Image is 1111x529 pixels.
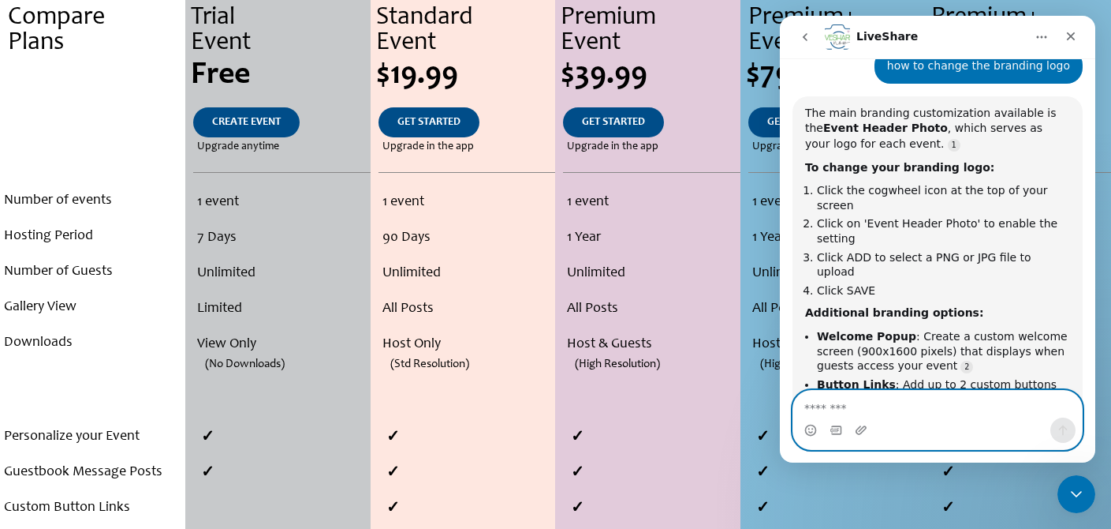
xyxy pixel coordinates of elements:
[561,6,740,56] div: Premium Event
[4,183,181,219] li: Number of events
[382,220,552,256] li: 90 Days
[378,107,479,137] a: GET STARTED
[752,220,922,256] li: 1 Year
[88,60,96,92] span: .
[4,290,181,325] li: Gallery View
[563,107,664,137] a: GET STARTED
[91,117,94,128] span: .
[197,291,366,327] li: Limited
[752,185,922,220] li: 1 event
[567,185,736,220] li: 1 event
[748,107,849,137] a: GET STARTED
[752,256,922,291] li: Unlimited
[13,81,303,486] div: The main branding customization available is theEvent Header Photo, which serves as your logo for...
[780,16,1095,463] iframe: Intercom live chat
[746,60,926,92] div: $79.99
[382,291,552,327] li: All Posts
[561,60,740,92] div: $39.99
[37,167,290,197] li: Click the cogwheel icon at the top of your screen
[75,408,88,421] button: Upload attachment
[575,347,660,382] span: (High Resolution)
[582,117,645,128] span: GET STARTED
[397,117,460,128] span: GET STARTED
[197,327,366,362] li: View Only
[4,325,181,361] li: Downloads
[270,402,296,427] button: Send a message…
[382,137,474,156] span: Upgrade in the app
[212,117,281,128] span: CREATE EVENT
[197,256,366,291] li: Unlimited
[382,256,552,291] li: Unlimited
[752,137,844,156] span: Upgrade in the app
[13,375,302,402] textarea: Message…
[37,314,136,327] b: Welcome Popup
[25,90,290,137] div: The main branding customization available is the , which serves as your logo for each event.
[376,6,556,56] div: Standard Event
[752,327,922,362] li: Host & Guests
[567,137,658,156] span: Upgrade in the app
[567,220,736,256] li: 1 Year
[4,254,181,290] li: Number of Guests
[37,362,290,391] li: : Add up to 2 custom buttons linking to your website or social accounts
[767,117,830,128] span: GET STARTED
[37,362,116,375] b: Button Links
[37,313,290,358] li: : Create a custom welcome screen (900x1600 pixels) that displays when guests access your event
[43,106,168,118] b: Event Header Photo
[181,345,193,358] a: Source reference 134618055:
[376,60,556,92] div: $19.99
[931,6,1111,56] div: Premium+ Subscription
[37,268,290,283] li: Click SAVE
[752,291,922,327] li: All Posts
[205,347,285,382] span: (No Downloads)
[382,185,552,220] li: 1 event
[8,6,185,56] div: Compare Plans
[91,141,94,152] span: .
[168,123,181,136] a: Source reference 134618047:
[37,201,290,230] li: Click on 'Event Header Photo' to enable the setting
[567,327,736,362] li: Host & Guests
[24,408,37,421] button: Emoji picker
[4,490,181,526] li: Custom Button Links
[1057,475,1095,513] iframe: Intercom live chat
[567,291,736,327] li: All Posts
[4,419,181,455] li: Personalize your Event
[4,455,181,490] li: Guestbook Message Posts
[72,107,113,137] a: .
[197,185,366,220] li: 1 event
[382,327,552,362] li: Host Only
[50,408,62,421] button: Gif picker
[193,107,300,137] a: CREATE EVENT
[197,220,366,256] li: 7 Days
[25,145,214,158] b: To change your branding logo:
[197,137,279,156] span: Upgrade anytime
[191,60,371,92] div: Free
[191,6,371,56] div: Trial Event
[390,347,469,382] span: (Std Resolution)
[37,234,290,264] li: Click ADD to select a PNG or JPG file to upload
[4,219,181,254] li: Hosting Period
[567,256,736,291] li: Unlimited
[760,347,845,382] span: (High Resolution)
[748,6,926,56] div: Premium+ Event
[13,81,303,487] div: LiveShare says…
[25,291,204,303] b: Additional branding options:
